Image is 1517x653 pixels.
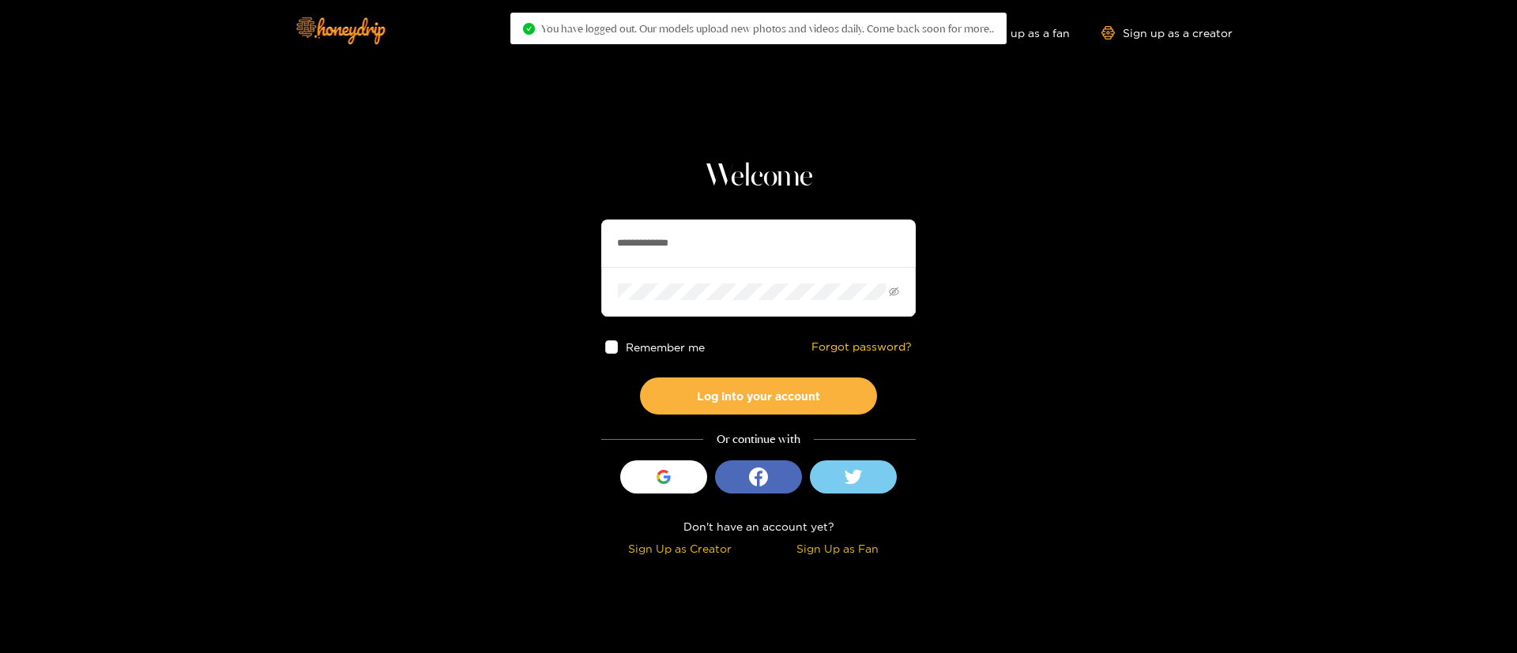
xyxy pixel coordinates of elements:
div: Sign Up as Creator [605,539,755,557]
span: You have logged out. Our models upload new photos and videos daily. Come back soon for more.. [541,22,994,35]
span: Remember me [627,341,706,353]
a: Sign up as a creator [1101,26,1233,39]
div: Or continue with [601,430,916,448]
a: Sign up as a fan [962,26,1070,39]
a: Forgot password? [811,340,912,354]
button: Log into your account [640,377,877,415]
span: check-circle [523,23,535,35]
span: eye-invisible [889,287,899,297]
div: Don't have an account yet? [601,517,916,535]
h1: Welcome [601,158,916,196]
div: Sign Up as Fan [762,539,912,557]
